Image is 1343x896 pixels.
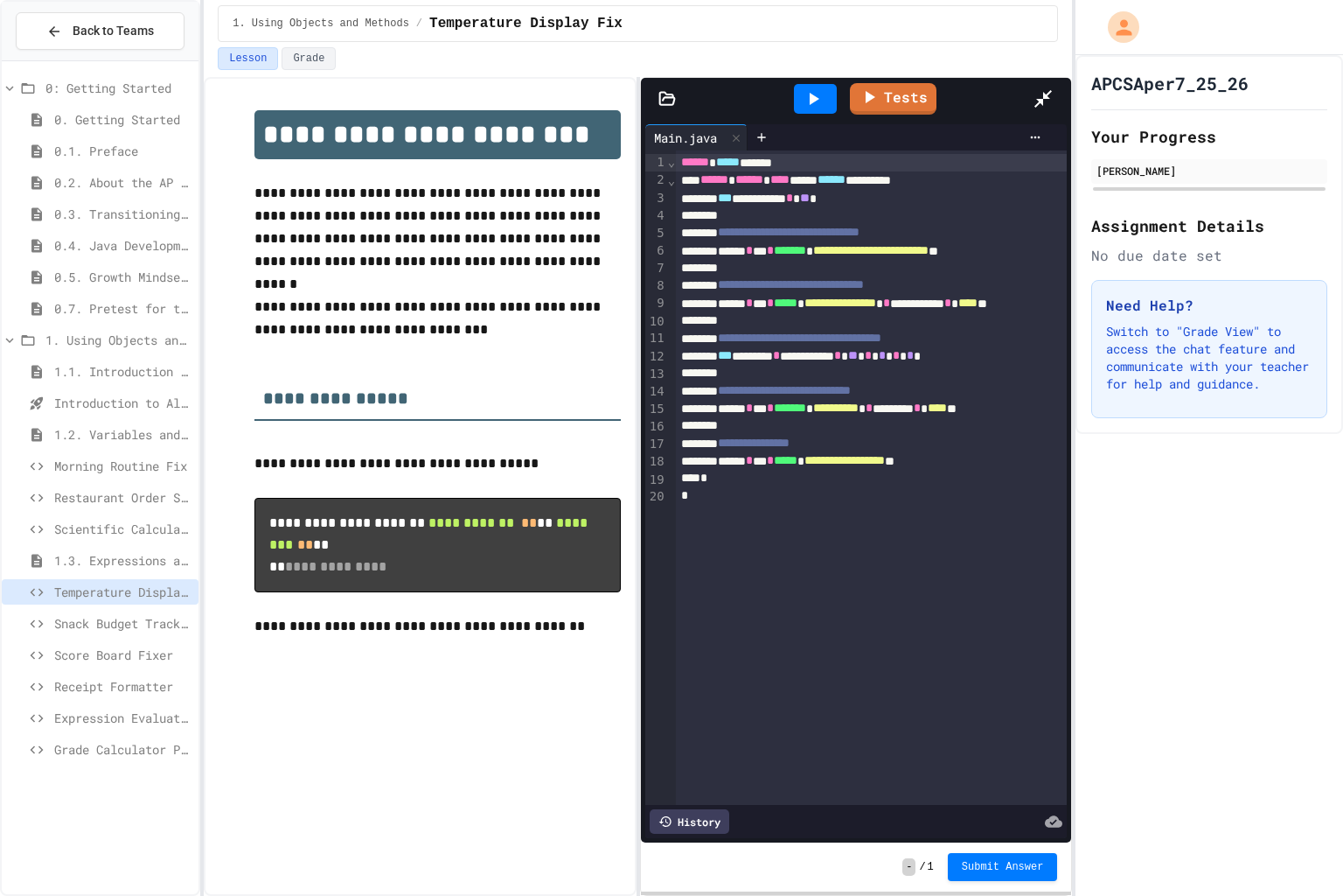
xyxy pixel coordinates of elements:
[645,488,667,506] div: 20
[928,860,934,874] span: 1
[54,299,191,318] span: 0.7. Pretest for the AP CSA Exam
[73,22,154,40] span: Back to Teams
[54,614,191,633] span: Snack Budget Tracker
[645,453,667,471] div: 18
[54,740,191,759] span: Grade Calculator Pro
[54,457,191,475] span: Morning Routine Fix
[218,47,278,70] button: Lesson
[282,47,336,70] button: Grade
[54,520,191,538] span: Scientific Calculator
[54,394,191,412] span: Introduction to Algorithms, Programming, and Compilers
[54,646,191,664] span: Score Board Fixer
[645,366,667,383] div: 13
[645,242,667,260] div: 6
[645,207,667,225] div: 4
[962,860,1044,874] span: Submit Answer
[667,155,676,169] span: Fold line
[1106,295,1312,316] h3: Need Help?
[919,860,925,874] span: /
[54,205,191,223] span: 0.3. Transitioning from AP CSP to AP CSA
[54,583,191,601] span: Temperature Display Fix
[54,677,191,696] span: Receipt Formatter
[54,173,191,192] span: 0.2. About the AP CSA Exam
[54,362,191,381] span: 1.1. Introduction to Algorithms, Programming, and Compilers
[1096,163,1322,178] div: [PERSON_NAME]
[645,129,726,147] div: Main.java
[645,260,667,277] div: 7
[54,110,191,129] span: 0. Getting Started
[1091,124,1327,149] h2: Your Progress
[54,142,191,160] span: 0.1. Preface
[645,383,667,401] div: 14
[645,418,667,436] div: 16
[1091,245,1327,266] div: No due date set
[645,472,667,489] div: 19
[645,401,667,418] div: 15
[645,154,667,171] div: 1
[645,171,667,189] div: 2
[429,13,623,34] span: Temperature Display Fix
[16,12,184,50] button: Back to Teams
[54,268,191,286] span: 0.5. Growth Mindset and Pair Programming
[645,348,667,366] div: 12
[645,330,667,347] div: 11
[645,436,667,453] div: 17
[667,173,676,187] span: Fold line
[1106,323,1312,393] p: Switch to "Grade View" to access the chat feature and communicate with your teacher for help and ...
[948,853,1058,881] button: Submit Answer
[902,858,915,876] span: -
[645,124,748,150] div: Main.java
[1091,71,1249,95] h1: APCSAper7_25_26
[54,488,191,507] span: Restaurant Order System
[650,809,729,834] div: History
[850,83,936,115] a: Tests
[645,313,667,331] div: 10
[1091,213,1327,238] h2: Assignment Details
[645,225,667,242] div: 5
[45,79,191,97] span: 0: Getting Started
[54,551,191,570] span: 1.3. Expressions and Output [New]
[54,709,191,727] span: Expression Evaluator Fix
[1089,7,1144,47] div: My Account
[45,331,191,349] span: 1. Using Objects and Methods
[233,17,409,31] span: 1. Using Objects and Methods
[645,295,667,312] div: 9
[54,425,191,444] span: 1.2. Variables and Data Types
[645,190,667,207] div: 3
[416,17,422,31] span: /
[54,236,191,255] span: 0.4. Java Development Environments
[645,277,667,295] div: 8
